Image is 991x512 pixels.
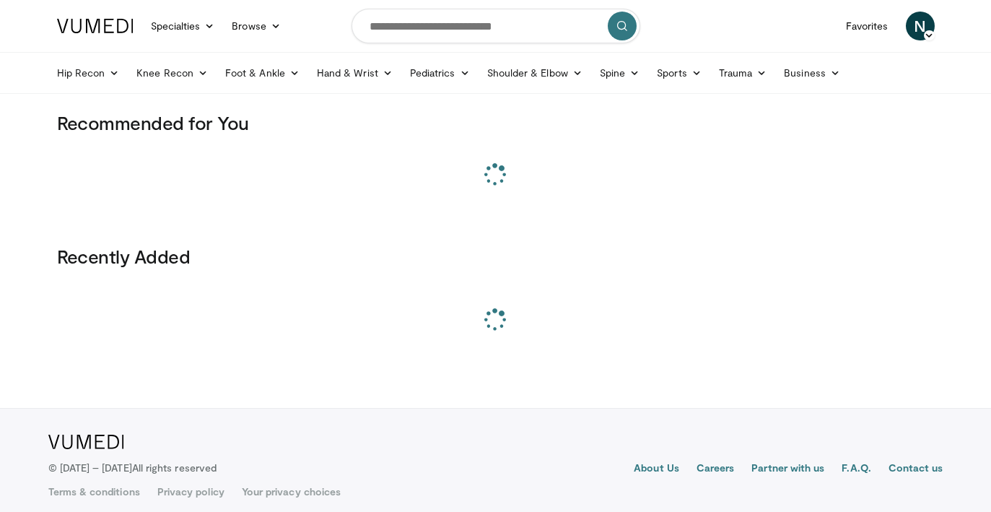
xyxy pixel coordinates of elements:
[57,111,935,134] h3: Recommended for You
[142,12,224,40] a: Specialties
[223,12,289,40] a: Browse
[48,485,140,499] a: Terms & conditions
[634,461,679,478] a: About Us
[648,58,710,87] a: Sports
[697,461,735,478] a: Careers
[157,485,224,499] a: Privacy policy
[308,58,401,87] a: Hand & Wrist
[217,58,308,87] a: Foot & Ankle
[751,461,824,478] a: Partner with us
[401,58,479,87] a: Pediatrics
[889,461,943,478] a: Contact us
[242,485,341,499] a: Your privacy choices
[842,461,870,478] a: F.A.Q.
[48,58,128,87] a: Hip Recon
[837,12,897,40] a: Favorites
[352,9,640,43] input: Search topics, interventions
[775,58,849,87] a: Business
[479,58,591,87] a: Shoulder & Elbow
[132,461,217,474] span: All rights reserved
[906,12,935,40] a: N
[48,435,124,449] img: VuMedi Logo
[710,58,776,87] a: Trauma
[48,461,217,475] p: © [DATE] – [DATE]
[57,245,935,268] h3: Recently Added
[591,58,648,87] a: Spine
[128,58,217,87] a: Knee Recon
[57,19,134,33] img: VuMedi Logo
